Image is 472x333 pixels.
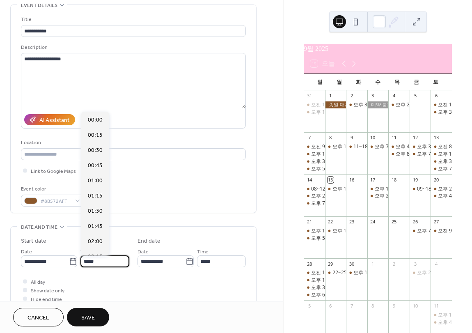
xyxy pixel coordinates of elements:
[433,93,439,99] div: 6
[304,165,325,172] div: 오후 5~7, 문*민
[21,185,82,193] div: Event color
[311,193,346,200] div: 오후 2~5, 서*샘
[304,101,325,108] div: 오전 11~1, 길*군
[328,261,334,267] div: 29
[304,269,325,276] div: 오전 10~12, 문*민
[391,93,397,99] div: 4
[311,101,349,108] div: 오전 11~1, 길*군
[433,177,439,183] div: 20
[370,303,376,309] div: 8
[348,93,355,99] div: 2
[348,303,355,309] div: 7
[306,135,312,141] div: 7
[348,177,355,183] div: 16
[348,261,355,267] div: 30
[433,219,439,225] div: 27
[328,93,334,99] div: 1
[304,200,325,207] div: 오후 7~10, 이*윤
[388,143,410,150] div: 오후 4~6, 이*은
[81,314,95,322] span: Save
[431,158,452,165] div: 오후 3~6, 김*진
[417,227,452,234] div: 오후 7~9, 주*정
[304,158,325,165] div: 오후 3~5, 권*정
[21,138,244,147] div: Location
[417,269,452,276] div: 오후 2~8, 장*현
[388,151,410,158] div: 오후 8~10, 박*연
[412,303,418,309] div: 10
[325,101,346,108] div: 종일 대관
[24,114,75,125] button: AI Assistant
[304,186,325,193] div: 08~12시, 이*희
[311,200,383,207] div: 오후 7~10, 이*[PERSON_NAME]
[304,292,325,299] div: 오후 6~9, 이*연
[21,43,244,52] div: Description
[431,186,452,193] div: 오후 2~4, 박*연
[391,261,397,267] div: 2
[27,314,49,322] span: Cancel
[412,261,418,267] div: 3
[306,303,312,309] div: 5
[431,165,452,172] div: 오후 7~9, 문*율
[31,278,45,287] span: All day
[328,177,334,183] div: 15
[396,143,431,150] div: 오후 4~6, 이*은
[417,186,459,193] div: 09~18시, 베스**립
[370,177,376,183] div: 17
[332,143,367,150] div: 오후 1~3, 박*현
[426,74,445,90] div: 토
[391,303,397,309] div: 9
[311,109,346,116] div: 오후 1~4, 문*우
[21,223,57,232] span: Date and time
[311,269,352,276] div: 오전 10~12, 문*민
[311,143,349,150] div: 오전 9~11, 정*정
[311,151,346,158] div: 오후 1~3, 이*환
[21,15,244,24] div: Title
[370,261,376,267] div: 1
[304,44,452,54] div: 9월 2025
[325,143,346,150] div: 오후 1~3, 박*현
[433,303,439,309] div: 11
[370,135,376,141] div: 10
[197,248,209,256] span: Time
[13,308,64,326] button: Cancel
[396,101,438,108] div: 오후 2~6, 스토**인
[346,143,367,150] div: 11~18시, 김*민
[88,161,103,170] span: 00:45
[431,143,452,150] div: 오전 8~12, 강*식
[431,109,452,116] div: 오후 3~5, 이*지
[431,101,452,108] div: 오전 10~12, 조*진
[88,192,103,200] span: 01:15
[88,177,103,185] span: 01:00
[39,116,69,125] div: AI Assistant
[433,261,439,267] div: 4
[375,193,410,200] div: 오후 2~5, 장*섭
[332,227,401,234] div: 오후 1~3, [PERSON_NAME]*은
[304,235,325,242] div: 오후 5~9, 유*호
[410,151,431,158] div: 오후 7~10, 이*윤
[349,74,368,90] div: 화
[370,219,376,225] div: 24
[21,248,32,256] span: Date
[328,303,334,309] div: 6
[21,1,57,10] span: Event details
[396,151,464,158] div: 오후 8~10, [PERSON_NAME]연
[311,284,346,291] div: 오후 3~6, 이*진
[304,109,325,116] div: 오후 1~4, 문*우
[311,165,346,172] div: 오후 5~7, 문*민
[88,207,103,216] span: 01:30
[325,186,346,193] div: 오후 1~4, 전*민
[328,135,334,141] div: 8
[332,186,367,193] div: 오후 1~4, 전*민
[368,74,387,90] div: 수
[306,93,312,99] div: 31
[304,193,325,200] div: 오후 2~5, 서*샘
[88,222,103,231] span: 01:45
[304,227,325,234] div: 오후 12~2, 음*원
[88,116,103,124] span: 00:00
[325,269,346,276] div: 22~25시, 김*주
[367,186,389,193] div: 오후 12~2, 마**23
[410,186,431,193] div: 09~18시, 베스**립
[431,151,452,158] div: 오후 12~2, 장*정
[412,93,418,99] div: 5
[310,74,330,90] div: 일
